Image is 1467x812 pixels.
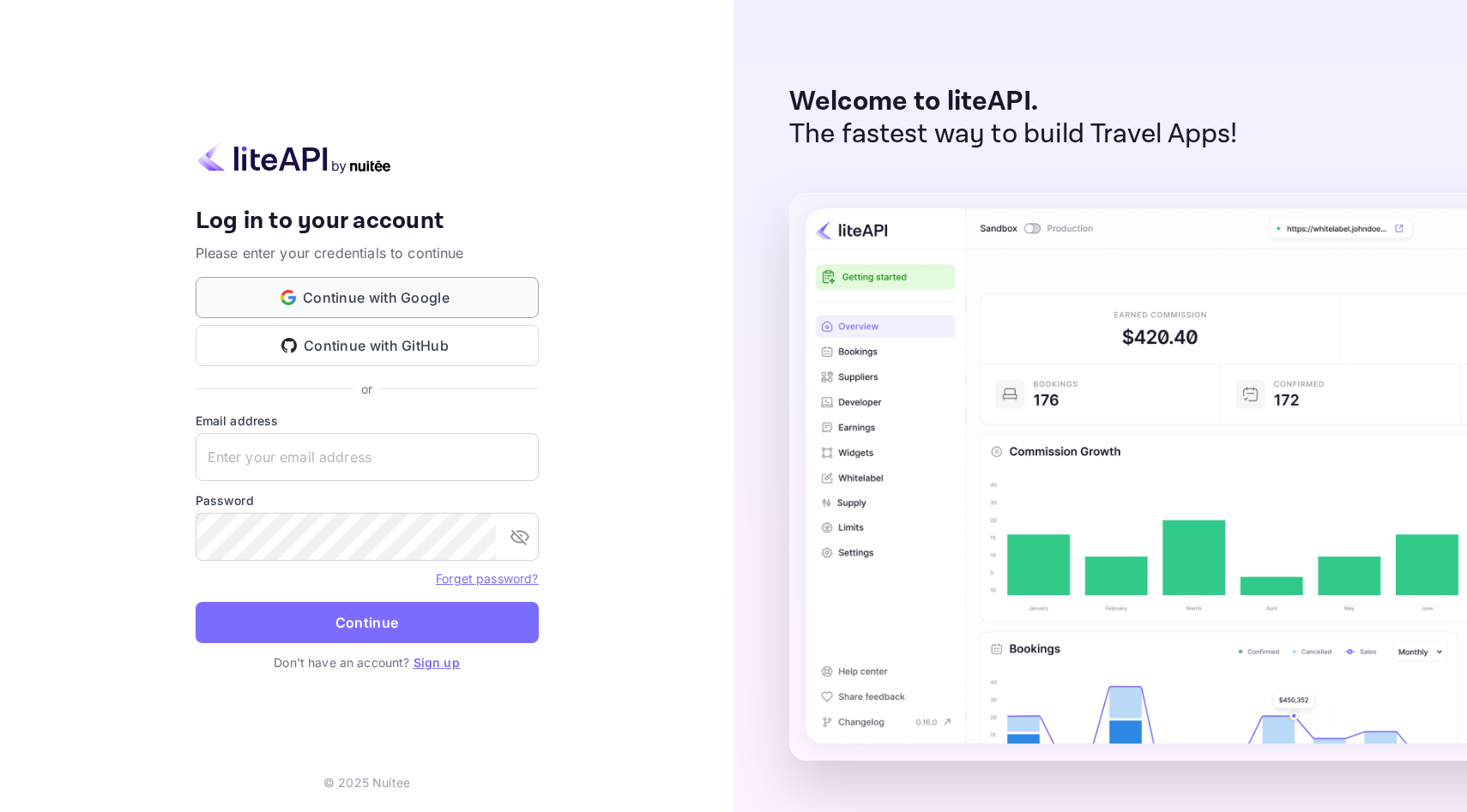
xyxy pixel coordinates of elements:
[436,571,538,586] a: Forget password?
[361,380,372,398] p: or
[323,773,410,791] p: © 2025 Nuitee
[789,118,1238,151] p: The fastest way to build Travel Apps!
[503,520,537,554] button: toggle password visibility
[196,277,539,318] button: Continue with Google
[196,433,539,481] input: Enter your email address
[414,655,460,670] a: Sign up
[196,602,539,643] button: Continue
[196,325,539,366] button: Continue with GitHub
[196,491,539,509] label: Password
[196,207,539,237] h4: Log in to your account
[196,653,539,671] p: Don't have an account?
[789,86,1238,118] p: Welcome to liteAPI.
[196,412,539,430] label: Email address
[196,141,393,174] img: liteapi
[436,569,538,586] a: Forget password?
[196,243,539,263] p: Please enter your credentials to continue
